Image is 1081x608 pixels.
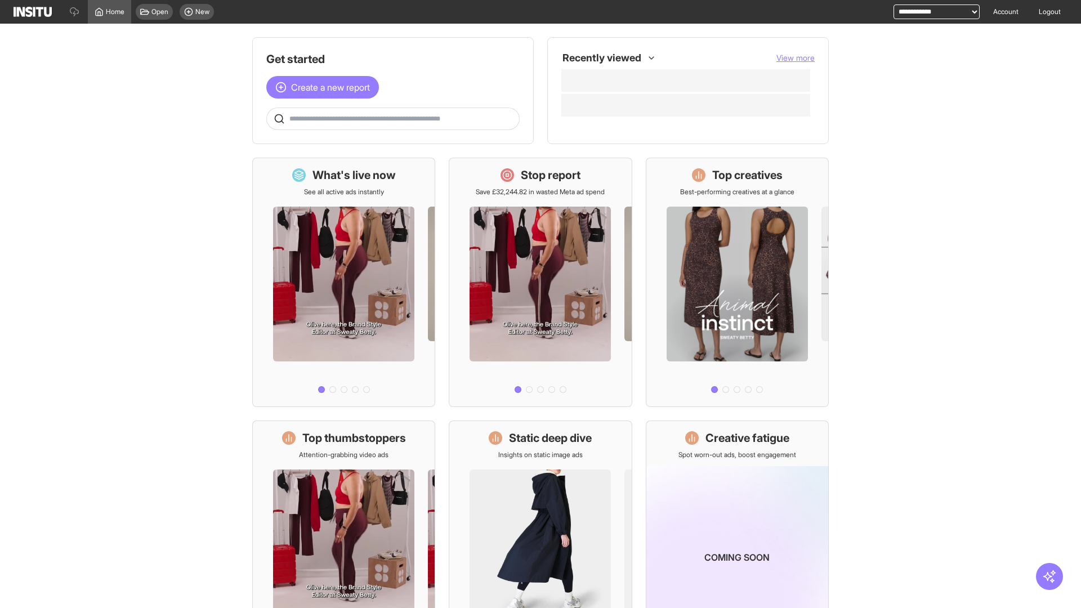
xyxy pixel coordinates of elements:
button: Create a new report [266,76,379,99]
h1: What's live now [312,167,396,183]
p: Best-performing creatives at a glance [680,187,794,196]
h1: Top thumbstoppers [302,430,406,446]
p: Attention-grabbing video ads [299,450,388,459]
p: Save £32,244.82 in wasted Meta ad spend [476,187,605,196]
span: New [195,7,209,16]
a: What's live nowSee all active ads instantly [252,158,435,407]
a: Top creativesBest-performing creatives at a glance [646,158,829,407]
span: Create a new report [291,81,370,94]
p: See all active ads instantly [304,187,384,196]
p: Insights on static image ads [498,450,583,459]
span: Home [106,7,124,16]
a: Stop reportSave £32,244.82 in wasted Meta ad spend [449,158,632,407]
button: View more [776,52,815,64]
img: Logo [14,7,52,17]
h1: Top creatives [712,167,783,183]
span: View more [776,53,815,62]
span: Open [151,7,168,16]
h1: Get started [266,51,520,67]
h1: Stop report [521,167,580,183]
h1: Static deep dive [509,430,592,446]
